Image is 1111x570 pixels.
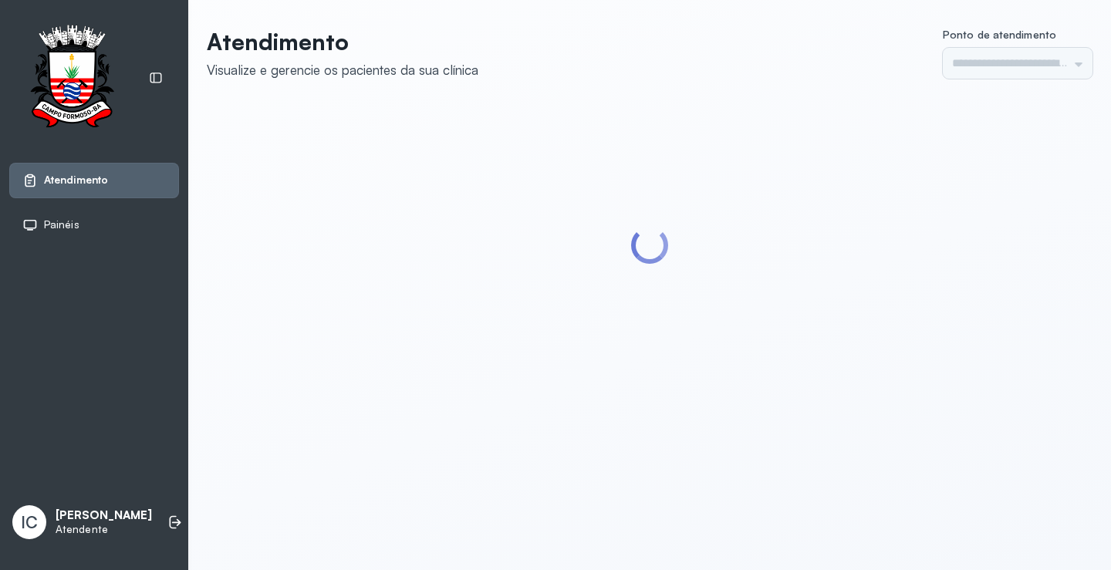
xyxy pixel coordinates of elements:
[943,28,1056,41] span: Ponto de atendimento
[16,25,127,132] img: Logotipo do estabelecimento
[21,512,38,532] span: IC
[22,173,166,188] a: Atendimento
[44,218,79,231] span: Painéis
[44,174,108,187] span: Atendimento
[56,508,152,523] p: [PERSON_NAME]
[207,62,478,78] div: Visualize e gerencie os pacientes da sua clínica
[56,523,152,536] p: Atendente
[207,28,478,56] p: Atendimento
